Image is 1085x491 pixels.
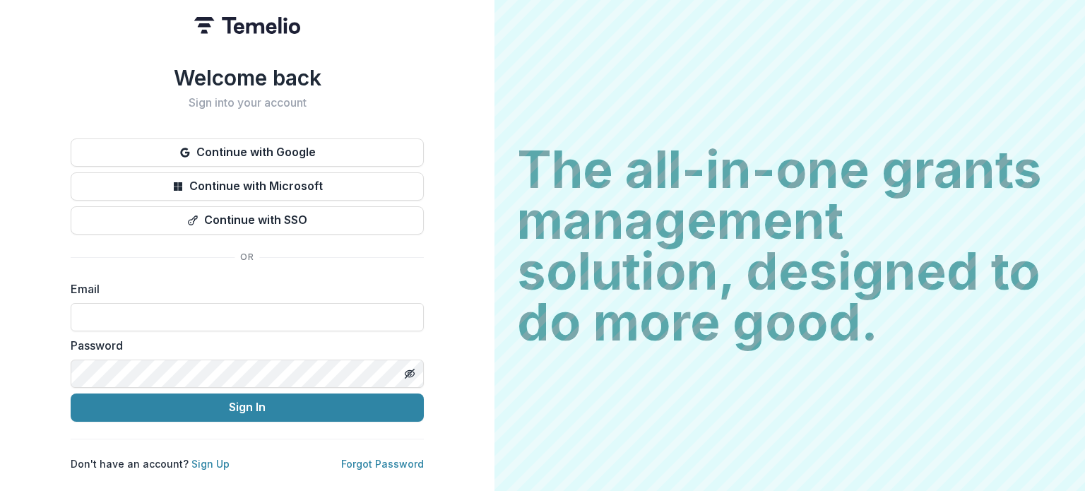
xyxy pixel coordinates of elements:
[71,337,415,354] label: Password
[71,206,424,235] button: Continue with SSO
[194,17,300,34] img: Temelio
[341,458,424,470] a: Forgot Password
[71,172,424,201] button: Continue with Microsoft
[71,96,424,110] h2: Sign into your account
[71,456,230,471] p: Don't have an account?
[71,280,415,297] label: Email
[71,138,424,167] button: Continue with Google
[71,65,424,90] h1: Welcome back
[71,394,424,422] button: Sign In
[191,458,230,470] a: Sign Up
[398,362,421,385] button: Toggle password visibility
